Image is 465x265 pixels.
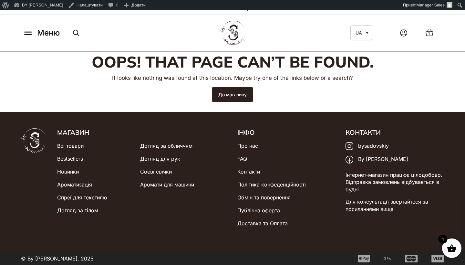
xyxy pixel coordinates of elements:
[212,87,253,102] a: До магазину
[237,128,336,137] h5: Інфо
[57,204,98,217] a: Догляд за тілом
[237,204,280,217] a: Публічна оферта
[237,152,247,165] a: FAQ
[57,165,79,178] a: Новинки
[21,27,62,39] button: Меню
[140,139,192,152] a: Догляд за обличчям
[237,217,288,230] a: Доставка та Оплата
[140,178,194,191] a: Аромати для машини
[438,235,447,244] span: 1
[57,152,83,165] a: Bestsellers
[346,198,444,213] p: Для консультації звертайтеся за посиланнями вище
[57,128,228,137] h5: Магазин
[237,191,291,204] a: Обмін та повернення
[346,128,444,137] h5: Контакти
[57,191,107,204] a: Спреї для текстилю
[346,139,389,153] a: bysadovskiy
[140,165,172,178] a: Соєві свічки
[220,21,245,45] img: BY SADOVSKIY
[428,31,430,37] span: 1
[57,139,84,152] a: Всі товари
[237,139,258,152] a: Про нас
[237,178,306,191] a: Політика конфеденційності
[419,23,440,43] a: 1
[140,152,180,165] a: Догляд для рук
[21,255,94,262] p: © By [PERSON_NAME], 2025
[356,30,362,36] span: UA
[346,171,444,193] p: Інтернет-магазин працює цілодобово. Відправка замовлень відбувається в будні
[346,153,408,166] a: By [PERSON_NAME]
[350,25,372,40] a: UA
[37,27,60,39] span: Меню
[57,178,92,191] a: Ароматизація
[417,3,445,7] span: Manager Sales
[237,165,260,178] a: Контакти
